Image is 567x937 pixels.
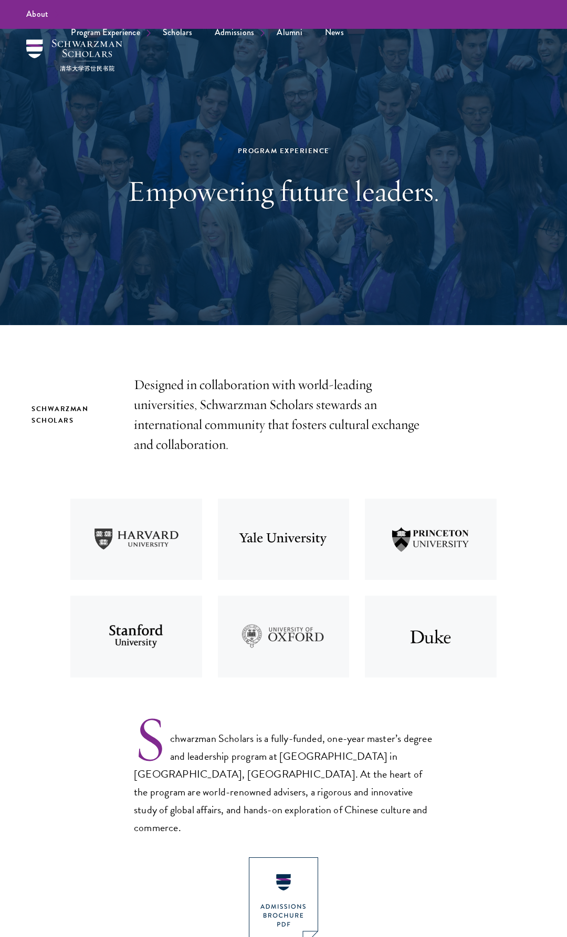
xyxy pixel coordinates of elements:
[26,39,122,71] img: Schwarzman Scholars
[134,714,433,836] p: Schwarzman Scholars is a fully-funded, one-year master’s degree and leadership program at [GEOGRA...
[31,403,113,426] h2: Schwarzman Scholars
[102,173,465,209] h1: Empowering future leaders.
[102,145,465,157] div: Program Experience
[60,18,151,47] a: Program Experience
[266,18,313,47] a: Alumni
[204,18,265,47] a: Admissions
[152,18,203,47] a: Scholars
[134,375,433,455] p: Designed in collaboration with world-leading universities, Schwarzman Scholars stewards an intern...
[314,18,354,47] a: News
